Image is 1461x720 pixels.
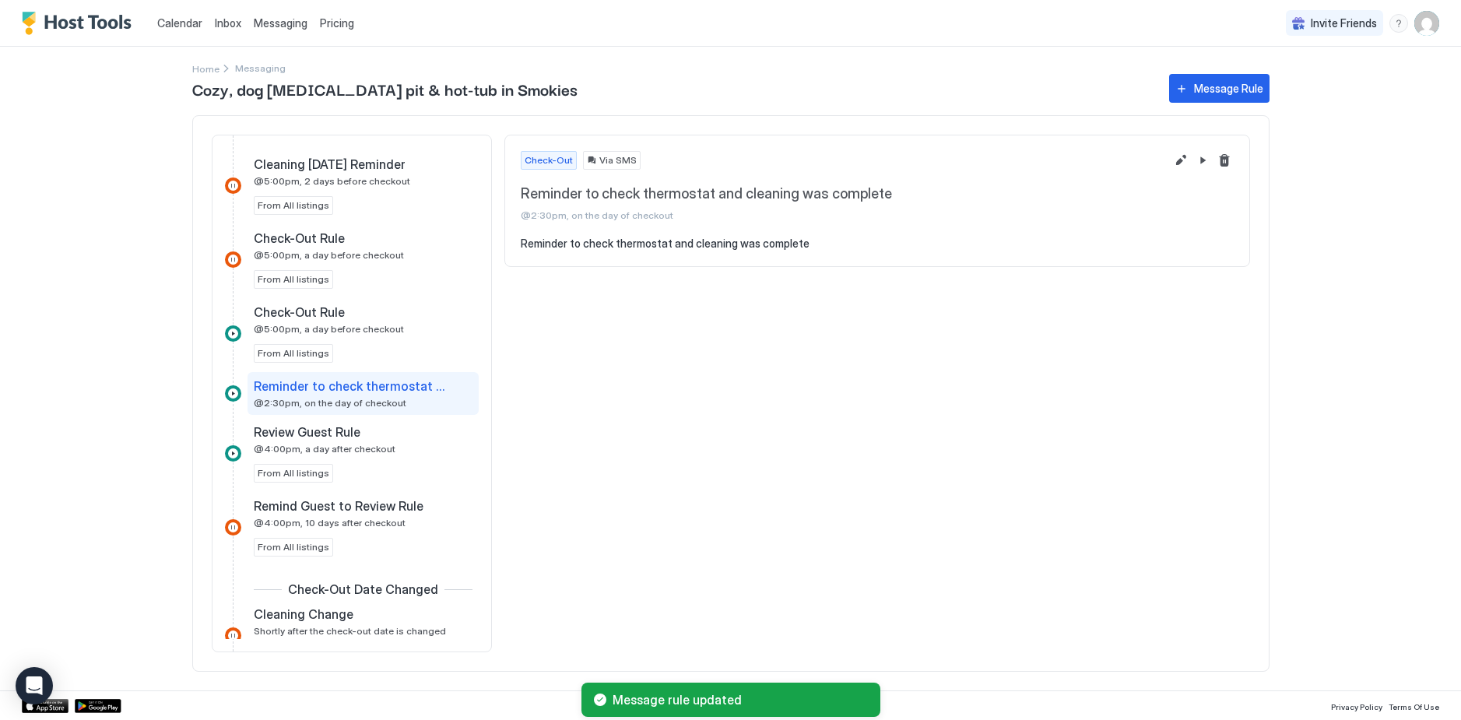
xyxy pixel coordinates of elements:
[157,16,202,30] span: Calendar
[1194,80,1263,97] div: Message Rule
[1171,151,1190,170] button: Edit message rule
[521,185,1165,203] span: Reminder to check thermostat and cleaning was complete
[22,12,139,35] a: Host Tools Logo
[192,63,220,75] span: Home
[525,153,573,167] span: Check-Out
[215,15,241,31] a: Inbox
[254,517,406,529] span: @4:00pm, 10 days after checkout
[288,581,438,597] span: Check-Out Date Changed
[157,15,202,31] a: Calendar
[16,667,53,704] div: Open Intercom Messenger
[215,16,241,30] span: Inbox
[254,443,395,455] span: @4:00pm, a day after checkout
[1215,151,1234,170] button: Delete message rule
[254,16,307,30] span: Messaging
[521,237,1234,251] pre: Reminder to check thermostat and cleaning was complete
[1169,74,1270,103] button: Message Rule
[254,15,307,31] a: Messaging
[1311,16,1377,30] span: Invite Friends
[254,424,360,440] span: Review Guest Rule
[1389,14,1408,33] div: menu
[258,198,329,212] span: From All listings
[254,606,353,622] span: Cleaning Change
[258,346,329,360] span: From All listings
[1193,151,1212,170] button: Pause Message Rule
[254,323,404,335] span: @5:00pm, a day before checkout
[235,62,286,74] span: Breadcrumb
[320,16,354,30] span: Pricing
[254,498,423,514] span: Remind Guest to Review Rule
[254,249,404,261] span: @5:00pm, a day before checkout
[254,304,345,320] span: Check-Out Rule
[521,209,1165,221] span: @2:30pm, on the day of checkout
[258,466,329,480] span: From All listings
[258,272,329,286] span: From All listings
[613,692,868,708] span: Message rule updated
[254,156,406,172] span: Cleaning [DATE] Reminder
[254,230,345,246] span: Check-Out Rule
[254,625,446,637] span: Shortly after the check-out date is changed
[1414,11,1439,36] div: User profile
[254,175,410,187] span: @5:00pm, 2 days before checkout
[254,378,448,394] span: Reminder to check thermostat and cleaning was complete
[599,153,637,167] span: Via SMS
[254,397,406,409] span: @2:30pm, on the day of checkout
[258,540,329,554] span: From All listings
[192,77,1154,100] span: Cozy, dog [MEDICAL_DATA] pit & hot-tub in Smokies
[192,60,220,76] div: Breadcrumb
[192,60,220,76] a: Home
